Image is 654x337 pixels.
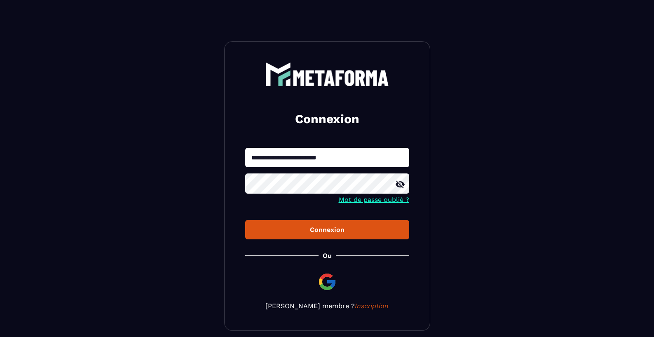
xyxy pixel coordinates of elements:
a: Inscription [355,302,389,310]
img: logo [265,62,389,86]
img: google [317,272,337,292]
a: logo [245,62,409,86]
h2: Connexion [255,111,399,127]
p: Ou [323,252,332,260]
div: Connexion [252,226,403,234]
p: [PERSON_NAME] membre ? [245,302,409,310]
a: Mot de passe oublié ? [339,196,409,204]
button: Connexion [245,220,409,239]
